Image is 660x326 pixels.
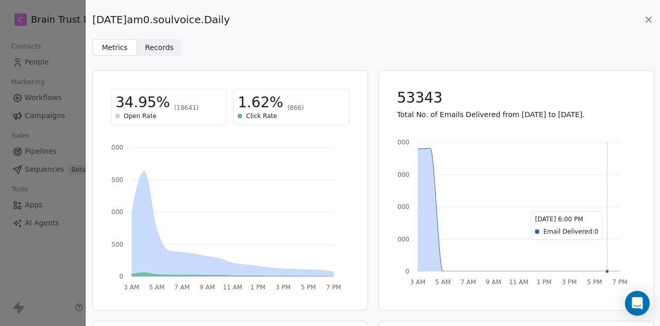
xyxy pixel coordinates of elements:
tspan: 5 PM [587,279,602,286]
span: Records [145,42,174,53]
span: (866) [287,104,304,112]
tspan: 11 AM [509,279,529,286]
tspan: 9 AM [200,284,215,291]
span: Click Rate [246,112,277,120]
tspan: 3 PM [562,279,576,286]
tspan: 5 AM [435,279,450,286]
tspan: 9 AM [485,279,501,286]
tspan: 11 AM [223,284,242,291]
span: (18641) [174,104,199,112]
tspan: 21000 [389,171,409,178]
tspan: 3000 [107,208,123,216]
tspan: 7 AM [174,284,190,291]
span: Open Rate [124,112,157,120]
tspan: 3 AM [124,284,139,291]
tspan: 1 PM [536,279,551,286]
tspan: 1500 [107,241,123,248]
tspan: 0 [119,273,123,280]
tspan: 7 AM [460,279,475,286]
tspan: 3 PM [275,284,290,291]
p: Total No. of Emails Delivered from [DATE] to [DATE]. [397,109,636,120]
tspan: 4500 [107,176,123,184]
tspan: 7 PM [326,284,341,291]
span: 34.95% [115,93,170,112]
tspan: 5 PM [301,284,316,291]
tspan: 0 [405,268,409,275]
div: Open Intercom Messenger [625,291,650,316]
tspan: 5 AM [149,284,164,291]
tspan: 1 PM [250,284,265,291]
tspan: 7000 [393,236,409,243]
tspan: 28000 [389,139,409,146]
tspan: 6000 [107,144,123,151]
span: [DATE]am0.soulvoice.Daily [92,12,230,27]
tspan: 3 AM [409,279,425,286]
span: 1.62% [238,93,283,112]
span: 53343 [397,89,442,107]
tspan: 7 PM [612,279,627,286]
tspan: 14000 [389,203,409,210]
